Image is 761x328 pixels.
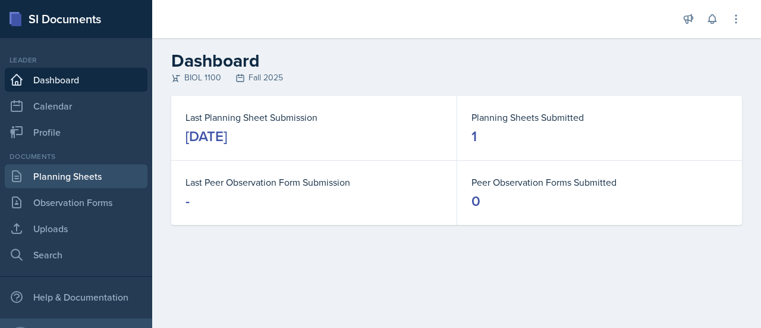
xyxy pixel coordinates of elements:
a: Calendar [5,94,147,118]
dt: Last Peer Observation Form Submission [185,175,442,189]
div: Help & Documentation [5,285,147,309]
dt: Peer Observation Forms Submitted [471,175,728,189]
div: [DATE] [185,127,227,146]
dt: Last Planning Sheet Submission [185,110,442,124]
a: Profile [5,120,147,144]
h2: Dashboard [171,50,742,71]
div: 0 [471,192,480,211]
div: BIOL 1100 Fall 2025 [171,71,742,84]
a: Observation Forms [5,190,147,214]
div: - [185,192,190,211]
a: Search [5,243,147,267]
div: Leader [5,55,147,65]
a: Uploads [5,217,147,240]
div: 1 [471,127,477,146]
dt: Planning Sheets Submitted [471,110,728,124]
div: Documents [5,151,147,162]
a: Dashboard [5,68,147,92]
a: Planning Sheets [5,164,147,188]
